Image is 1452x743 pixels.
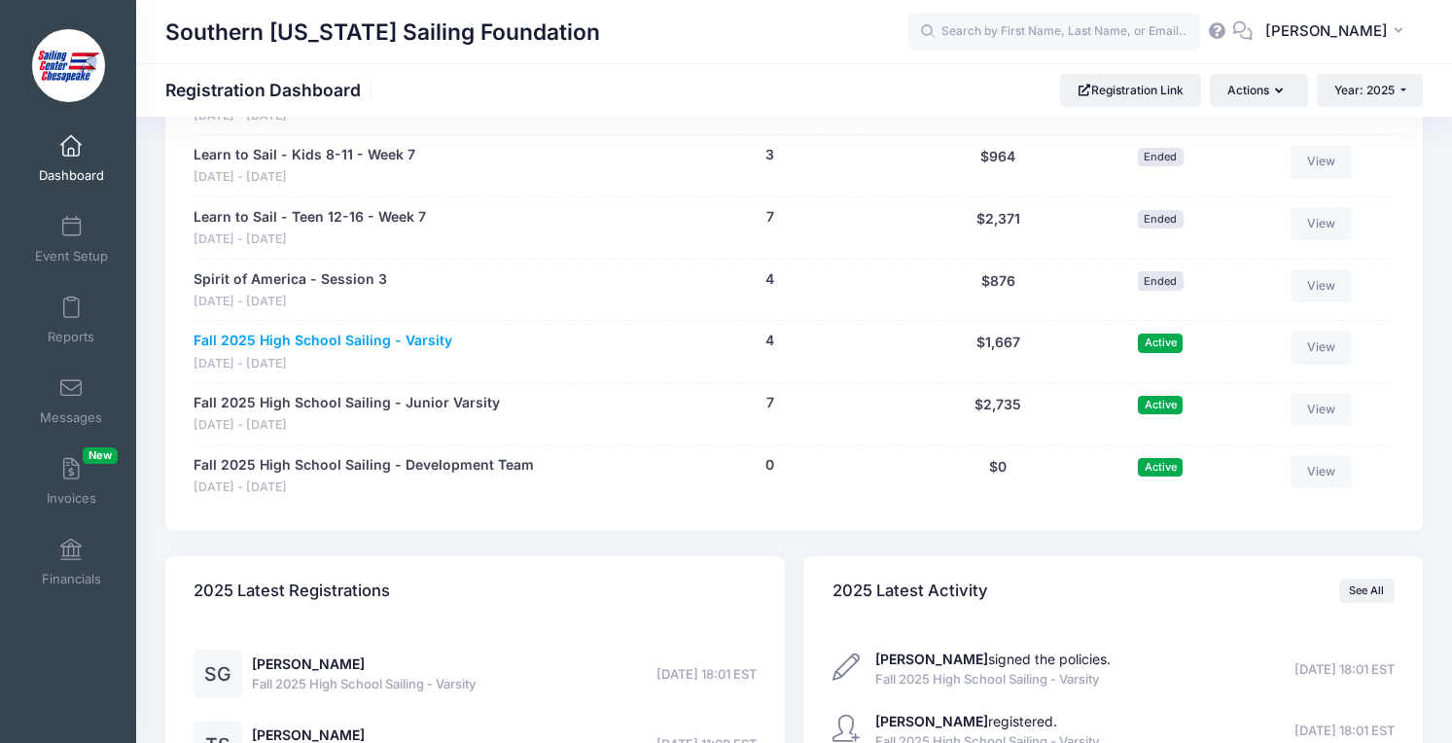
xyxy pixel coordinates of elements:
a: See All [1339,579,1395,602]
span: Active [1138,396,1183,414]
a: Messages [25,367,118,435]
span: [DATE] - [DATE] [194,230,426,249]
button: 3 [765,145,774,165]
button: [PERSON_NAME] [1253,10,1423,54]
span: Ended [1138,271,1184,290]
a: View [1291,207,1353,240]
h4: 2025 Latest Activity [832,563,988,619]
span: Ended [1138,210,1184,229]
span: Active [1138,458,1183,477]
span: Reports [48,329,94,345]
a: Fall 2025 High School Sailing - Development Team [194,455,534,476]
a: InvoicesNew [25,447,118,515]
a: [PERSON_NAME] [252,655,365,672]
a: SG [194,667,242,684]
a: Registration Link [1060,74,1201,107]
a: View [1291,455,1353,488]
span: Event Setup [35,248,108,265]
h4: 2025 Latest Registrations [194,563,390,619]
a: [PERSON_NAME] [252,726,365,743]
a: Event Setup [25,205,118,273]
span: Financials [42,571,101,587]
a: View [1291,331,1353,364]
span: Messages [40,409,102,426]
button: 4 [765,331,774,351]
button: 7 [766,207,774,228]
a: [PERSON_NAME]registered. [875,713,1057,729]
h1: Southern [US_STATE] Sailing Foundation [165,10,600,54]
span: [DATE] - [DATE] [194,293,387,311]
span: [DATE] - [DATE] [194,168,415,187]
span: [DATE] 18:01 EST [1294,722,1395,741]
a: Reports [25,286,118,354]
h1: Registration Dashboard [165,80,377,100]
div: $2,735 [914,393,1082,435]
button: 7 [766,393,774,413]
a: View [1291,269,1353,302]
a: Fall 2025 High School Sailing - Varsity [194,331,452,351]
span: Dashboard [39,167,104,184]
a: View [1291,145,1353,178]
span: [DATE] 18:01 EST [656,665,757,685]
strong: [PERSON_NAME] [875,651,988,667]
span: Fall 2025 High School Sailing - Varsity [875,670,1111,690]
strong: [PERSON_NAME] [875,713,988,729]
img: Southern Maryland Sailing Foundation [32,29,105,102]
button: 4 [765,269,774,290]
span: New [83,447,118,464]
span: Fall 2025 High School Sailing - Varsity [252,675,476,694]
span: [DATE] - [DATE] [194,355,452,373]
div: $1,667 [914,331,1082,372]
div: SG [194,650,242,698]
span: Invoices [47,490,96,507]
div: $964 [914,145,1082,187]
span: Active [1138,334,1183,352]
button: Year: 2025 [1317,74,1423,107]
button: Actions [1210,74,1307,107]
a: View [1291,393,1353,426]
div: $0 [914,455,1082,497]
a: Fall 2025 High School Sailing - Junior Varsity [194,393,500,413]
button: 0 [765,455,774,476]
a: Spirit of America - Session 3 [194,269,387,290]
span: [DATE] 18:01 EST [1294,660,1395,680]
span: [DATE] - [DATE] [194,478,534,497]
span: Year: 2025 [1334,83,1395,97]
span: [DATE] - [DATE] [194,416,500,435]
span: Ended [1138,148,1184,166]
input: Search by First Name, Last Name, or Email... [908,13,1200,52]
a: [PERSON_NAME]signed the policies. [875,651,1111,667]
a: Learn to Sail - Teen 12-16 - Week 7 [194,207,426,228]
span: [PERSON_NAME] [1265,20,1388,42]
a: Learn to Sail - Kids 8-11 - Week 7 [194,145,415,165]
a: Dashboard [25,124,118,193]
div: $876 [914,269,1082,311]
a: Financials [25,528,118,596]
div: $2,371 [914,207,1082,249]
